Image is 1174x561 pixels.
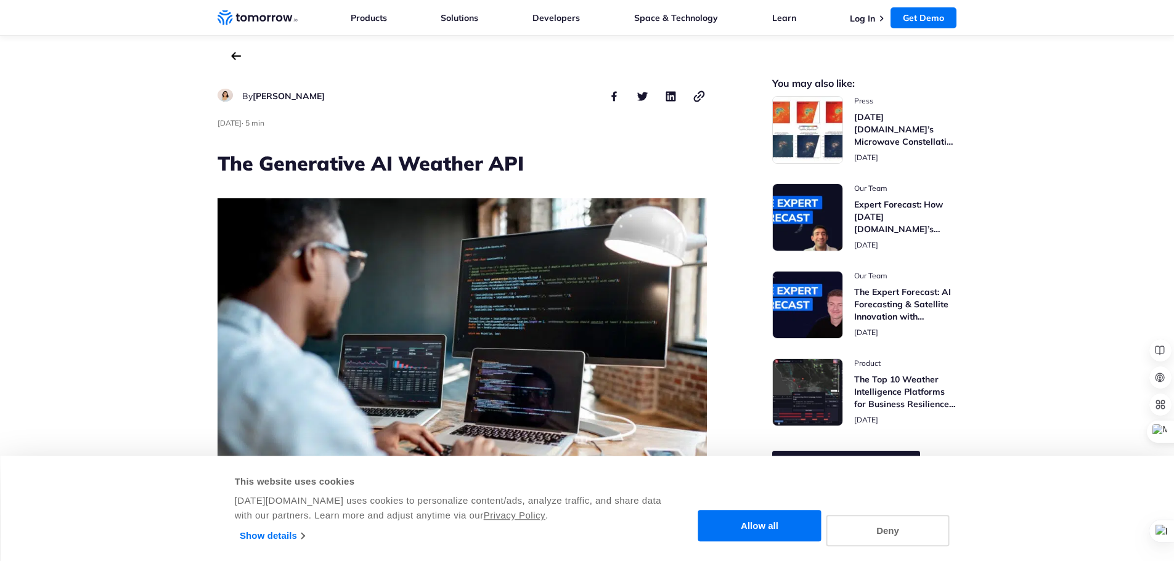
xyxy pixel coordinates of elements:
a: Read Tomorrow.io’s Microwave Constellation Ready To Help This Hurricane Season [772,96,957,164]
button: copy link to clipboard [692,89,707,103]
a: Read The Expert Forecast: AI Forecasting & Satellite Innovation with Randy Chase [772,271,957,339]
span: post catecory [854,96,957,106]
span: · [242,118,243,127]
div: This website uses cookies [235,474,663,489]
span: publish date [854,153,878,162]
h3: The Top 10 Weather Intelligence Platforms for Business Resilience in [DATE] [854,373,957,410]
span: Estimated reading time [245,118,264,127]
button: share this post on twitter [635,89,650,103]
a: Solutions [441,12,478,23]
span: publish date [854,240,878,249]
button: share this post on facebook [607,89,622,103]
a: Privacy Policy [484,510,545,520]
a: Learn [772,12,796,23]
a: Home link [218,9,298,27]
span: By [242,91,253,102]
h3: Expert Forecast: How [DATE][DOMAIN_NAME]’s Microwave Sounders Are Revolutionizing Hurricane Monit... [854,198,957,235]
a: Space & Technology [634,12,718,23]
button: share this post on linkedin [664,89,679,103]
img: Ruth Favela [218,89,233,102]
div: [DATE][DOMAIN_NAME] uses cookies to personalize content/ads, analyze traffic, and share data with... [235,493,663,523]
div: author name [242,89,325,103]
h3: The Expert Forecast: AI Forecasting & Satellite Innovation with [PERSON_NAME] [854,286,957,323]
a: Get Demo [891,7,956,28]
a: Show details [240,527,304,545]
a: Log In [850,13,875,24]
a: Read The Top 10 Weather Intelligence Platforms for Business Resilience in 2025 [772,358,957,426]
span: post catecory [854,184,957,193]
a: Products [351,12,387,23]
span: publish date [854,415,878,424]
button: Deny [826,515,950,546]
span: post catecory [854,358,957,368]
a: back to the main blog page [231,52,241,60]
h1: The Generative AI Weather API [218,150,707,177]
a: Read Expert Forecast: How Tomorrow.io’s Microwave Sounders Are Revolutionizing Hurricane Monitoring [772,184,957,251]
button: Allow all [698,511,821,542]
h2: You may also like: [772,79,957,88]
a: Developers [532,12,580,23]
h3: [DATE][DOMAIN_NAME]’s Microwave Constellation Ready To Help This Hurricane Season [854,111,957,148]
span: publish date [218,118,242,127]
span: post catecory [854,271,957,281]
span: publish date [854,328,878,337]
